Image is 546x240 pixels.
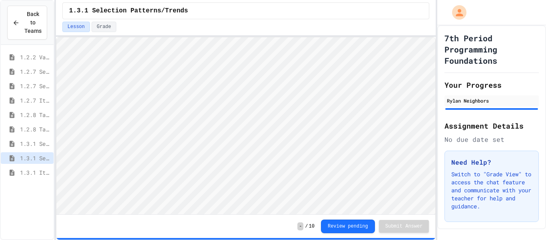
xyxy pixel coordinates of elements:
span: 1.2.2 Variable Types [20,53,50,61]
span: 1.2.8 Task 1 [20,111,50,119]
span: - [297,222,303,230]
span: 1.3.1 Iteration Patterns/Trends [20,168,50,177]
span: 1.2.7 Selection [20,82,50,90]
p: Switch to "Grade View" to access the chat feature and communicate with your teacher for help and ... [451,170,532,210]
span: 1.3.1 Selection Patterns/Trends [20,154,50,162]
div: Rylan Neighbors [447,97,536,104]
span: 1.2.7 Iteration [20,96,50,105]
span: 10 [309,223,315,230]
span: Back to Teams [24,10,42,35]
span: 1.2.8 Task 2 [20,125,50,133]
button: Back to Teams [7,6,47,40]
h3: Need Help? [451,157,532,167]
span: Submit Answer [385,223,423,230]
button: Grade [92,22,116,32]
span: / [305,223,308,230]
button: Lesson [62,22,90,32]
h2: Assignment Details [444,120,539,131]
iframe: Snap! Programming Environment [56,37,436,214]
span: 1.3.1 Sequencing Patterns/Trends [20,139,50,148]
button: Submit Answer [379,220,429,233]
button: Review pending [321,220,375,233]
h2: Your Progress [444,79,539,91]
span: 1.2.7 Sequential [20,67,50,76]
h1: 7th Period Programming Foundations [444,32,539,66]
span: 1.3.1 Selection Patterns/Trends [69,6,188,16]
div: My Account [444,3,468,22]
div: No due date set [444,135,539,144]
